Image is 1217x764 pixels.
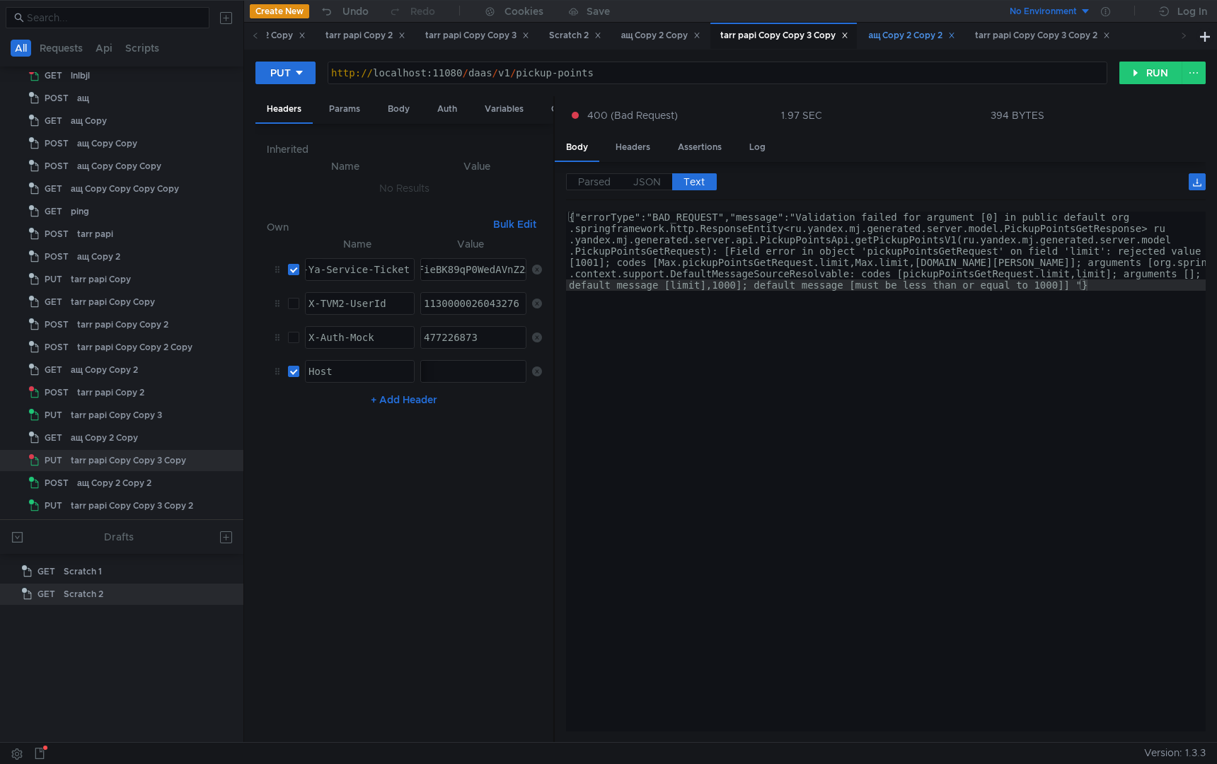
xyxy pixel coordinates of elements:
[45,382,69,403] span: POST
[415,236,526,253] th: Value
[71,201,89,222] div: ping
[504,3,543,20] div: Cookies
[71,495,193,516] div: tarr papi Copy Copy 3 Copy 2
[255,96,313,124] div: Headers
[71,65,90,86] div: lnlbjl
[64,561,102,582] div: Scratch 1
[781,109,822,122] div: 1.97 SEC
[413,158,542,175] th: Value
[45,450,62,471] span: PUT
[64,584,103,605] div: Scratch 2
[38,584,55,605] span: GET
[71,178,179,199] div: ащ Copy Copy Copy Copy
[365,391,443,408] button: + Add Header
[473,96,535,122] div: Variables
[555,134,599,162] div: Body
[325,28,405,43] div: tarr papi Copy 2
[77,133,137,154] div: ащ Copy Copy
[587,6,610,16] div: Save
[267,141,542,158] h6: Inherited
[621,28,701,43] div: ащ Copy 2 Copy
[633,175,661,188] span: JSON
[410,3,435,20] div: Redo
[425,28,529,43] div: tarr papi Copy Copy 3
[45,201,62,222] span: GET
[342,3,369,20] div: Undo
[426,96,468,122] div: Auth
[77,473,151,494] div: ащ Copy 2 Copy 2
[77,337,192,358] div: tarr papi Copy Copy 2 Copy
[35,40,87,57] button: Requests
[45,178,62,199] span: GET
[318,96,371,122] div: Params
[684,175,705,188] span: Text
[45,495,62,516] span: PUT
[267,219,488,236] h6: Own
[309,1,379,22] button: Undo
[71,405,162,426] div: tarr papi Copy Copy 3
[270,65,291,81] div: PUT
[27,10,201,25] input: Search...
[77,246,120,267] div: ащ Copy 2
[604,134,662,161] div: Headers
[91,40,117,57] button: Api
[376,96,421,122] div: Body
[549,28,601,43] div: Scratch 2
[299,236,415,253] th: Name
[45,65,62,86] span: GET
[71,110,107,132] div: ащ Copy
[104,528,134,545] div: Drafts
[38,561,55,582] span: GET
[45,473,69,494] span: POST
[77,224,113,245] div: tarr papi
[45,224,69,245] span: POST
[121,40,163,57] button: Scripts
[45,405,62,426] span: PUT
[868,28,955,43] div: ащ Copy 2 Copy 2
[77,382,144,403] div: tarr papi Copy 2
[1177,3,1207,20] div: Log In
[379,182,429,195] nz-embed-empty: No Results
[45,110,62,132] span: GET
[45,133,69,154] span: POST
[45,156,69,177] span: POST
[77,88,89,109] div: ащ
[587,108,678,123] span: 400 (Bad Request)
[45,427,62,448] span: GET
[379,1,445,22] button: Redo
[45,359,62,381] span: GET
[45,246,69,267] span: POST
[540,96,587,122] div: Other
[975,28,1110,43] div: tarr papi Copy Copy 3 Copy 2
[71,269,131,290] div: tarr papi Copy
[11,40,31,57] button: All
[1144,743,1206,763] span: Version: 1.3.3
[45,269,62,290] span: PUT
[720,28,848,43] div: tarr papi Copy Copy 3 Copy
[77,156,161,177] div: ащ Copy Copy Copy
[255,62,316,84] button: PUT
[45,88,69,109] span: POST
[1010,5,1077,18] div: No Environment
[991,109,1044,122] div: 394 BYTES
[45,337,69,358] span: POST
[77,314,168,335] div: tarr papi Copy Copy 2
[667,134,733,161] div: Assertions
[45,314,69,335] span: POST
[71,450,186,471] div: tarr papi Copy Copy 3 Copy
[1119,62,1182,84] button: RUN
[278,158,413,175] th: Name
[71,427,138,448] div: ащ Copy 2 Copy
[250,4,309,18] button: Create New
[71,359,138,381] div: ащ Copy Copy 2
[738,134,777,161] div: Log
[578,175,611,188] span: Parsed
[71,291,155,313] div: tarr papi Copy Copy
[45,291,62,313] span: GET
[488,216,542,233] button: Bulk Edit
